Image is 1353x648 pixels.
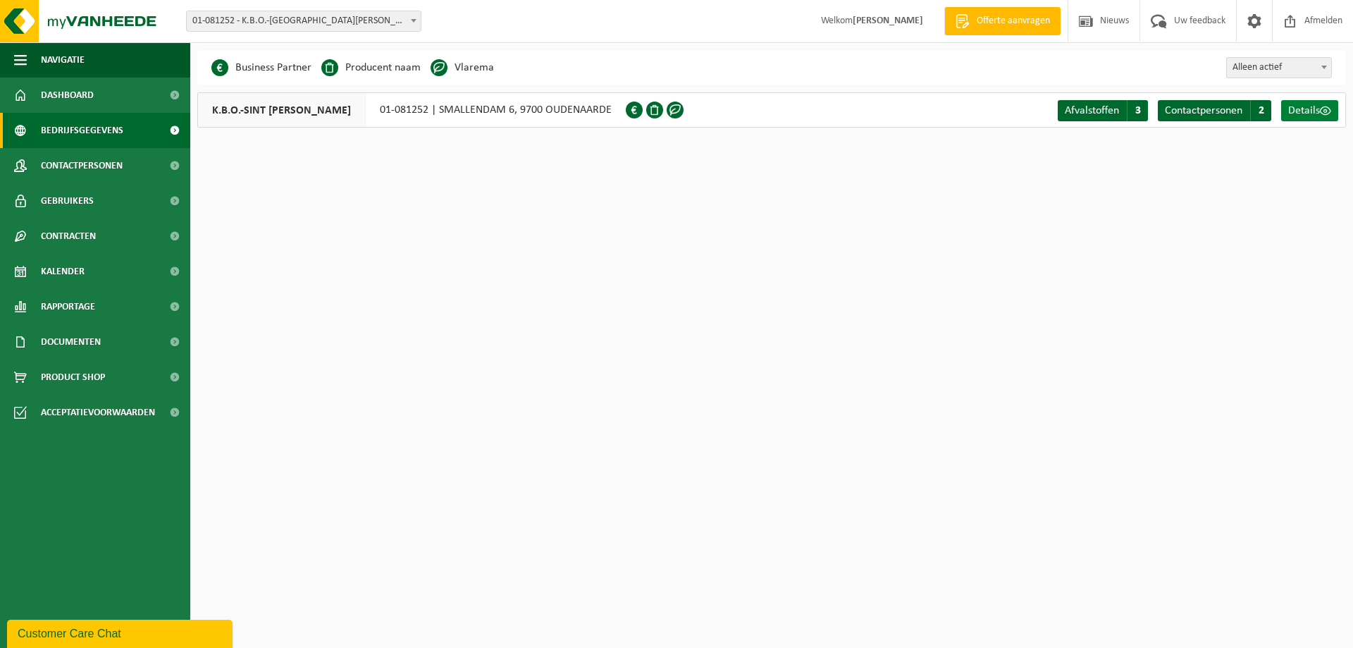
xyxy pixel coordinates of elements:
[41,254,85,289] span: Kalender
[197,92,626,128] div: 01-081252 | SMALLENDAM 6, 9700 OUDENAARDE
[853,16,923,26] strong: [PERSON_NAME]
[7,617,235,648] iframe: chat widget
[187,11,421,31] span: 01-081252 - K.B.O.-SINT WALBURGA - OUDENAARDE
[973,14,1054,28] span: Offerte aanvragen
[1127,100,1148,121] span: 3
[41,183,94,219] span: Gebruikers
[1165,105,1242,116] span: Contactpersonen
[1158,100,1271,121] a: Contactpersonen 2
[41,42,85,78] span: Navigatie
[211,57,311,78] li: Business Partner
[41,324,101,360] span: Documenten
[41,113,123,148] span: Bedrijfsgegevens
[1227,58,1331,78] span: Alleen actief
[321,57,421,78] li: Producent naam
[1226,57,1332,78] span: Alleen actief
[944,7,1061,35] a: Offerte aanvragen
[41,395,155,430] span: Acceptatievoorwaarden
[198,93,366,127] span: K.B.O.-SINT [PERSON_NAME]
[41,360,105,395] span: Product Shop
[1250,100,1271,121] span: 2
[41,289,95,324] span: Rapportage
[431,57,494,78] li: Vlarema
[41,219,96,254] span: Contracten
[186,11,421,32] span: 01-081252 - K.B.O.-SINT WALBURGA - OUDENAARDE
[1058,100,1148,121] a: Afvalstoffen 3
[41,78,94,113] span: Dashboard
[1288,105,1320,116] span: Details
[41,148,123,183] span: Contactpersonen
[1065,105,1119,116] span: Afvalstoffen
[1281,100,1338,121] a: Details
